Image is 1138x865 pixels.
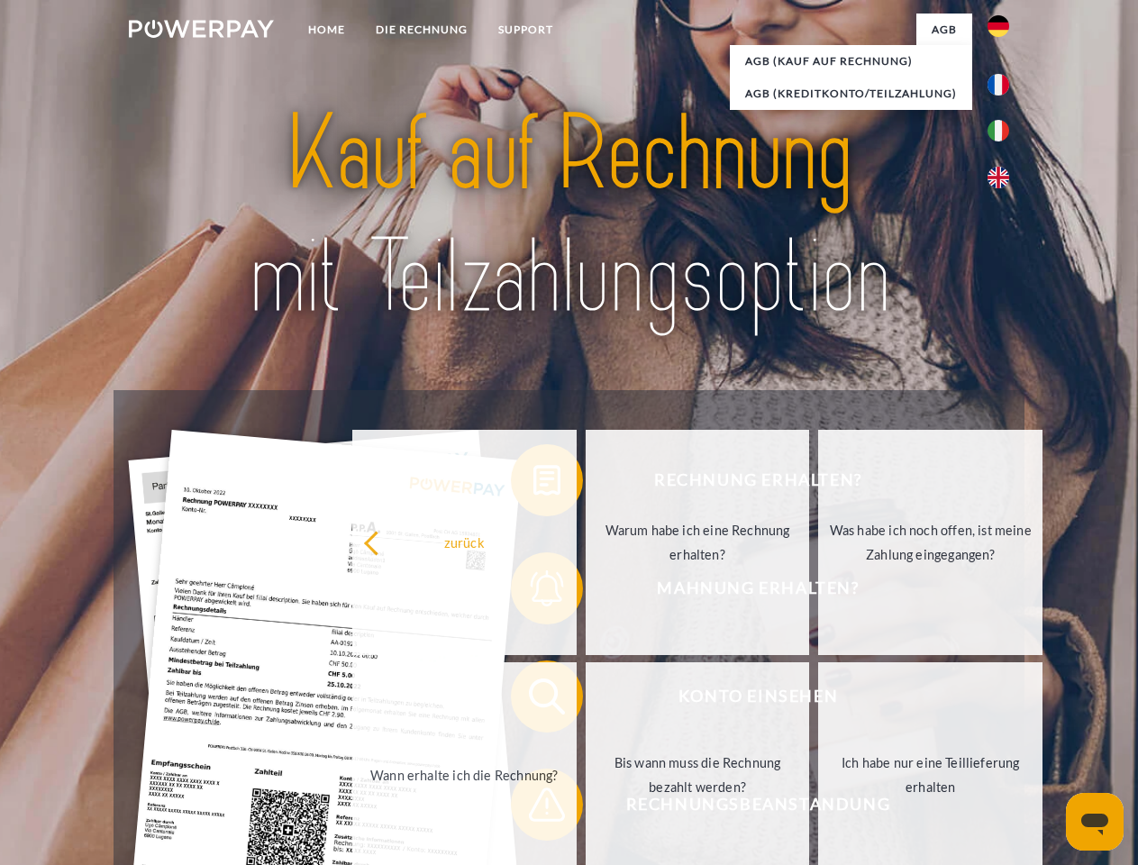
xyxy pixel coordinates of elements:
[988,74,1009,96] img: fr
[988,15,1009,37] img: de
[293,14,360,46] a: Home
[829,518,1032,567] div: Was habe ich noch offen, ist meine Zahlung eingegangen?
[596,751,799,799] div: Bis wann muss die Rechnung bezahlt werden?
[730,45,972,77] a: AGB (Kauf auf Rechnung)
[730,77,972,110] a: AGB (Kreditkonto/Teilzahlung)
[172,86,966,345] img: title-powerpay_de.svg
[988,120,1009,141] img: it
[483,14,569,46] a: SUPPORT
[363,762,566,787] div: Wann erhalte ich die Rechnung?
[916,14,972,46] a: agb
[1066,793,1124,851] iframe: Button to launch messaging window
[829,751,1032,799] div: Ich habe nur eine Teillieferung erhalten
[596,518,799,567] div: Warum habe ich eine Rechnung erhalten?
[988,167,1009,188] img: en
[129,20,274,38] img: logo-powerpay-white.svg
[818,430,1042,655] a: Was habe ich noch offen, ist meine Zahlung eingegangen?
[360,14,483,46] a: DIE RECHNUNG
[363,530,566,554] div: zurück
